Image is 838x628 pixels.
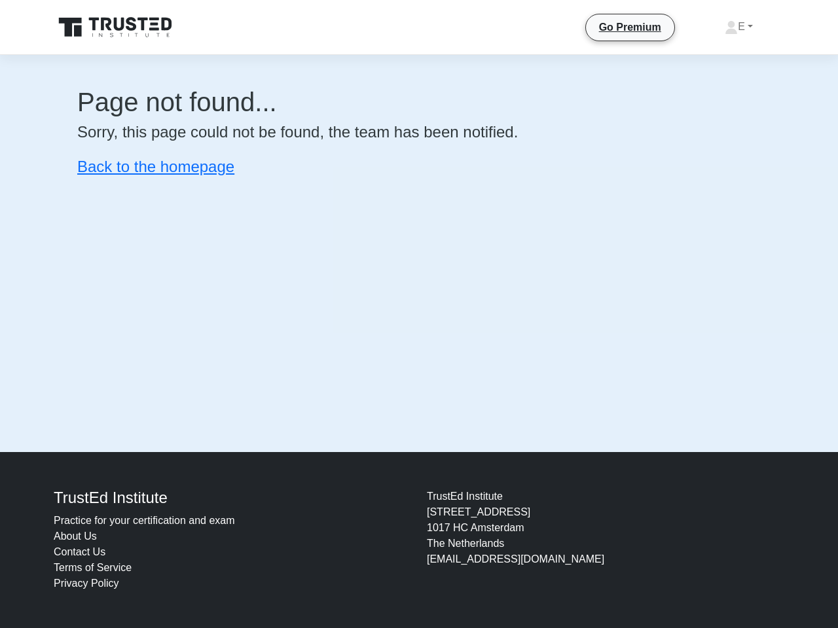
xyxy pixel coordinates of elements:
[54,578,119,589] a: Privacy Policy
[54,546,105,557] a: Contact Us
[419,489,792,591] div: TrustEd Institute [STREET_ADDRESS] 1017 HC Amsterdam The Netherlands [EMAIL_ADDRESS][DOMAIN_NAME]
[77,86,761,118] h1: Page not found...
[77,123,761,142] h4: Sorry, this page could not be found, the team has been notified.
[77,158,234,175] a: Back to the homepage
[591,19,669,35] a: Go Premium
[54,515,235,526] a: Practice for your certification and exam
[54,531,97,542] a: About Us
[54,562,132,573] a: Terms of Service
[693,14,784,40] a: E
[54,489,411,508] h4: TrustEd Institute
